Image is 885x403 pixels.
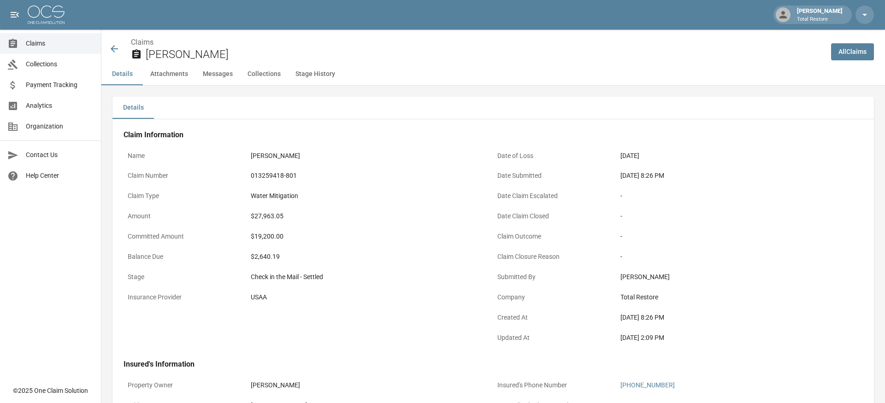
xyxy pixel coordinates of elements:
div: [PERSON_NAME] [793,6,846,23]
div: [DATE] 8:26 PM [620,313,859,322]
div: - [620,232,859,241]
span: Organization [26,122,94,131]
h2: [PERSON_NAME] [146,48,824,61]
p: Insurance Provider [124,288,247,306]
a: [PHONE_NUMBER] [620,381,675,389]
h4: Insured's Information [124,360,863,369]
span: Help Center [26,171,94,181]
p: Date Claim Closed [493,207,616,225]
div: - [620,191,859,201]
p: Claim Closure Reason [493,248,616,266]
div: anchor tabs [101,63,885,85]
span: Contact Us [26,150,94,160]
p: Company [493,288,616,306]
button: open drawer [6,6,24,24]
div: Water Mitigation [251,191,489,201]
div: [DATE] 2:09 PM [620,333,859,343]
p: Date Submitted [493,167,616,185]
span: Analytics [26,101,94,111]
p: Name [124,147,247,165]
span: Collections [26,59,94,69]
p: Claim Outcome [493,228,616,245]
button: Details [101,63,143,85]
div: [DATE] 8:26 PM [620,171,859,181]
p: Insured's Phone Number [493,376,616,394]
p: Claim Type [124,187,247,205]
div: $2,640.19 [251,252,489,262]
div: $27,963.05 [251,211,489,221]
p: Date of Loss [493,147,616,165]
div: 013259418-801 [251,171,489,181]
div: [DATE] [620,151,859,161]
div: - [620,211,859,221]
a: AllClaims [831,43,874,60]
p: Committed Amount [124,228,247,245]
p: Balance Due [124,248,247,266]
div: details tabs [112,97,874,119]
h4: Claim Information [124,130,863,140]
div: $19,200.00 [251,232,489,241]
div: Total Restore [620,292,859,302]
p: Claim Number [124,167,247,185]
div: [PERSON_NAME] [251,380,489,390]
p: Created At [493,309,616,327]
div: [PERSON_NAME] [251,151,489,161]
div: © 2025 One Claim Solution [13,386,88,395]
img: ocs-logo-white-transparent.png [28,6,65,24]
div: - [620,252,859,262]
p: Total Restore [797,16,843,23]
nav: breadcrumb [131,37,824,48]
p: Amount [124,207,247,225]
button: Stage History [288,63,342,85]
button: Collections [240,63,288,85]
button: Details [112,97,154,119]
div: [PERSON_NAME] [620,272,859,282]
p: Stage [124,268,247,286]
a: Claims [131,38,153,47]
p: Submitted By [493,268,616,286]
div: Check in the Mail - Settled [251,272,489,282]
button: Messages [195,63,240,85]
span: Claims [26,39,94,48]
div: USAA [251,292,489,302]
p: Date Claim Escalated [493,187,616,205]
button: Attachments [143,63,195,85]
p: Updated At [493,329,616,347]
span: Payment Tracking [26,80,94,90]
p: Property Owner [124,376,247,394]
